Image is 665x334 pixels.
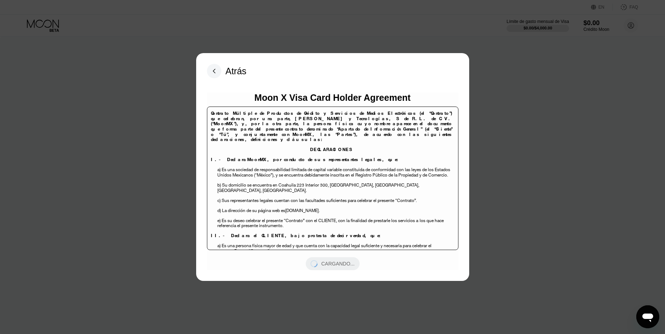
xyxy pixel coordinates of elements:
[217,207,220,213] span: d
[267,156,400,163] span: , por conducto de sus representantes legales, que:
[217,182,419,193] span: , [GEOGRAPHIC_DATA], [GEOGRAPHIC_DATA].
[220,207,285,213] span: ) La dirección de su página web es
[292,131,313,137] span: MoonMX
[413,217,418,224] span: s a
[247,156,267,163] span: MoonMX
[310,146,354,152] span: DECLARACIONES
[211,121,453,137] span: y, por la otra parte, la persona física cuyo nombre aparece en el documento que forma parte del p...
[285,207,320,213] span: [DOMAIN_NAME].
[636,305,659,328] iframe: Botón para iniciar la ventana de mensajería
[211,232,382,239] span: II.- Declara el CLIENTE, bajo protesta de decir verdad, que:
[217,217,220,224] span: e
[207,64,246,78] div: Atrás
[211,156,247,163] span: I.- Declara
[211,116,453,127] span: [PERSON_NAME] y Tecnologías, S de R.L. de C.V. (“MoonMX”),
[211,131,453,143] span: , las “Partes”), de acuerdo con las siguientes declaraciones, definiciones y cláusulas:
[217,243,431,254] span: a) Es una persona física mayor de edad y que cuenta con la capacidad legal suficiente y necesaria...
[211,110,452,122] span: Contrato Múltiple de Productos de Crédito y Servicios de Medios Electrónicos (el “Contrato”) que ...
[217,197,220,203] span: c
[254,93,411,103] div: Moon X Visa Card Holder Agreement
[217,217,444,229] span: los que hace referencia el presente instrumento.
[278,182,418,188] span: Coahuila 223 Interior 300, [GEOGRAPHIC_DATA], [GEOGRAPHIC_DATA]
[217,182,277,188] span: b) Su domicilio se encuentra en
[220,197,417,203] span: ) Sus representantes legales cuentan con las facultades suficientes para celebrar el presente “Co...
[217,166,450,178] span: a) Es una sociedad de responsabilidad limitada de capital variable constituida de conformidad con...
[226,66,246,76] div: Atrás
[220,217,413,224] span: ) Es su deseo celebrar el presente “Contrato” con el CLIENTE, con la finalidad de prestarle los s...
